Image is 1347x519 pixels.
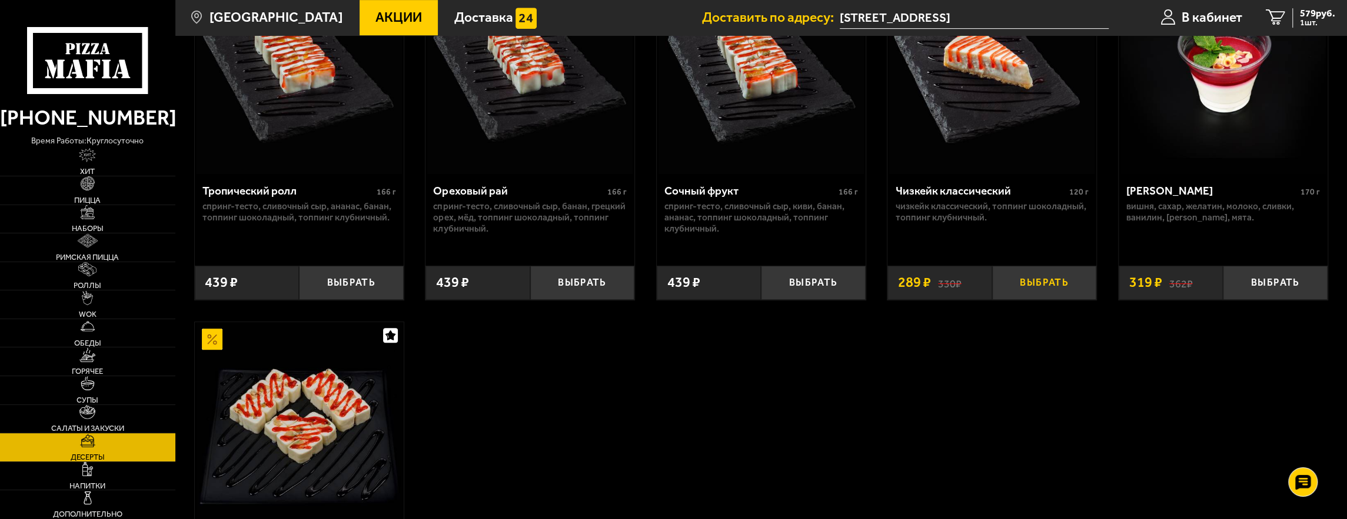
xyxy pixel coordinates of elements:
[79,310,97,318] span: WOK
[202,329,223,350] img: Акционный
[69,482,105,490] span: Напитки
[895,201,1089,223] p: Чизкейк классический, топпинг шоколадный, топпинг клубничный.
[209,11,343,25] span: [GEOGRAPHIC_DATA]
[938,276,962,290] s: 330 ₽
[1301,187,1320,197] span: 170 г
[515,8,537,29] img: 15daf4d41897b9f0e9f617042186c801.svg
[1300,8,1335,18] span: 579 руб.
[51,424,124,432] span: Салаты и закуски
[607,187,627,197] span: 166 г
[376,187,395,197] span: 166 г
[80,168,95,175] span: Хит
[664,185,836,198] div: Сочный фрукт
[74,196,101,204] span: Пицца
[202,185,374,198] div: Тропический ролл
[1300,19,1335,27] span: 1 шт.
[1126,185,1298,198] div: [PERSON_NAME]
[454,11,513,25] span: Доставка
[433,201,627,235] p: спринг-тесто, сливочный сыр, банан, грецкий орех, мёд, топпинг шоколадный, топпинг клубничный.
[1069,187,1089,197] span: 120 г
[761,266,865,300] button: Выбрать
[436,276,469,290] span: 439 ₽
[56,253,119,261] span: Римская пицца
[667,276,700,290] span: 439 ₽
[74,282,101,289] span: Роллы
[1223,266,1327,300] button: Выбрать
[433,185,604,198] div: Ореховый рай
[77,396,98,404] span: Супы
[898,276,931,290] span: 289 ₽
[992,266,1096,300] button: Выбрать
[1182,11,1242,25] span: В кабинет
[375,11,422,25] span: Акции
[530,266,634,300] button: Выбрать
[299,266,403,300] button: Выбрать
[72,367,103,375] span: Горячее
[839,187,858,197] span: 166 г
[53,510,122,518] span: Дополнительно
[71,453,105,461] span: Десерты
[1169,276,1193,290] s: 362 ₽
[205,276,238,290] span: 439 ₽
[74,339,101,347] span: Обеды
[72,225,104,232] span: Наборы
[702,11,840,25] span: Доставить по адресу:
[1129,276,1162,290] span: 319 ₽
[202,201,396,223] p: спринг-тесто, сливочный сыр, ананас, банан, топпинг шоколадный, топпинг клубничный.
[840,7,1109,29] input: Ваш адрес доставки
[1126,201,1320,223] p: вишня, сахар, желатин, молоко, сливки, Ванилин, [PERSON_NAME], Мята.
[895,185,1066,198] div: Чизкейк классический
[664,201,858,235] p: спринг-тесто, сливочный сыр, киви, банан, ананас, топпинг шоколадный, топпинг клубничный.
